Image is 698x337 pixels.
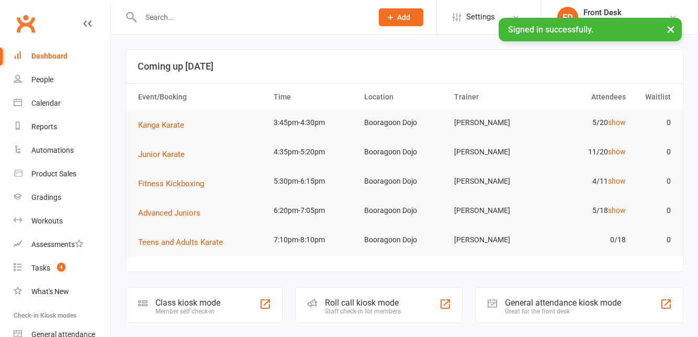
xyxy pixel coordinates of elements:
[540,228,631,252] td: 0/18
[449,110,540,135] td: [PERSON_NAME]
[631,110,676,135] td: 0
[269,228,359,252] td: 7:10pm-8:10pm
[608,148,626,156] a: show
[31,75,53,84] div: People
[138,120,184,130] span: Kanga Karate
[505,308,621,315] div: Great for the front desk
[14,68,110,92] a: People
[13,10,39,37] a: Clubworx
[14,92,110,115] a: Calendar
[155,308,220,315] div: Member self check-in
[608,118,626,127] a: show
[359,84,450,110] th: Location
[14,186,110,209] a: Gradings
[661,18,680,40] button: ×
[138,179,204,188] span: Fitness Kickboxing
[138,208,200,218] span: Advanced Juniors
[31,146,74,154] div: Automations
[508,25,593,35] span: Signed in successfully.
[138,10,365,25] input: Search...
[14,162,110,186] a: Product Sales
[269,198,359,223] td: 6:20pm-7:05pm
[540,84,631,110] th: Attendees
[138,150,185,159] span: Junior Karate
[14,139,110,162] a: Automations
[466,5,495,29] span: Settings
[31,264,50,272] div: Tasks
[325,298,401,308] div: Roll call kiosk mode
[359,198,450,223] td: Booragoon Dojo
[31,170,76,178] div: Product Sales
[269,84,359,110] th: Time
[14,209,110,233] a: Workouts
[379,8,423,26] button: Add
[505,298,621,308] div: General attendance kiosk mode
[540,110,631,135] td: 5/20
[359,140,450,164] td: Booragoon Dojo
[31,240,83,249] div: Assessments
[325,308,401,315] div: Staff check-in for members
[540,198,631,223] td: 5/18
[449,198,540,223] td: [PERSON_NAME]
[155,298,220,308] div: Class kiosk mode
[14,280,110,304] a: What's New
[133,84,269,110] th: Event/Booking
[138,119,192,131] button: Kanga Karate
[631,169,676,194] td: 0
[57,263,65,272] span: 4
[138,236,230,249] button: Teens and Adults Karate
[138,238,223,247] span: Teens and Adults Karate
[540,169,631,194] td: 4/11
[449,140,540,164] td: [PERSON_NAME]
[31,122,57,131] div: Reports
[14,233,110,256] a: Assessments
[138,148,192,161] button: Junior Karate
[138,61,671,72] h3: Coming up [DATE]
[31,99,61,107] div: Calendar
[631,228,676,252] td: 0
[14,44,110,68] a: Dashboard
[631,140,676,164] td: 0
[31,287,69,296] div: What's New
[631,84,676,110] th: Waitlist
[138,207,208,219] button: Advanced Juniors
[608,177,626,185] a: show
[359,169,450,194] td: Booragoon Dojo
[14,115,110,139] a: Reports
[31,217,63,225] div: Workouts
[583,17,646,27] div: Emplify Booragoon
[449,169,540,194] td: [PERSON_NAME]
[397,13,410,21] span: Add
[359,228,450,252] td: Booragoon Dojo
[631,198,676,223] td: 0
[608,206,626,215] a: show
[540,140,631,164] td: 11/20
[269,140,359,164] td: 4:35pm-5:20pm
[31,193,61,201] div: Gradings
[449,84,540,110] th: Trainer
[557,7,578,28] div: FD
[14,256,110,280] a: Tasks 4
[359,110,450,135] td: Booragoon Dojo
[31,52,67,60] div: Dashboard
[138,177,211,190] button: Fitness Kickboxing
[449,228,540,252] td: [PERSON_NAME]
[269,169,359,194] td: 5:30pm-6:15pm
[269,110,359,135] td: 3:45pm-4:30pm
[583,8,646,17] div: Front Desk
